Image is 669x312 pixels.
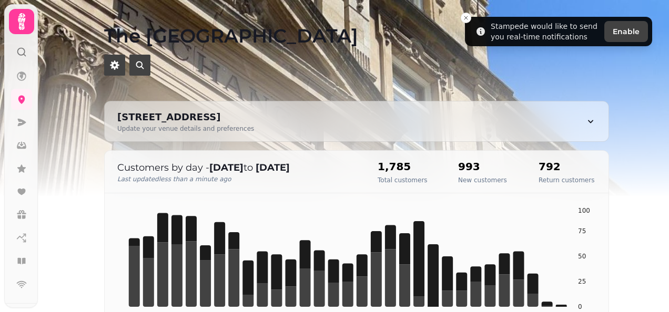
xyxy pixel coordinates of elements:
[578,278,586,285] tspan: 25
[578,253,586,260] tspan: 50
[491,21,600,42] div: Stampede would like to send you real-time notifications
[578,207,590,214] tspan: 100
[578,227,586,235] tspan: 75
[461,13,471,23] button: Close toast
[539,176,594,184] p: Return customers
[117,160,357,175] p: Customers by day - to
[539,159,594,174] h2: 792
[458,176,507,184] p: New customers
[209,162,244,173] strong: [DATE]
[256,162,290,173] strong: [DATE]
[578,303,582,310] tspan: 0
[378,159,428,174] h2: 1,785
[458,159,507,174] h2: 993
[117,124,254,133] div: Update your venue details and preferences
[117,110,254,124] div: [STREET_ADDRESS]
[604,21,648,42] button: Enable
[117,175,357,183] p: Last updated less than a minute ago
[378,176,428,184] p: Total customers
